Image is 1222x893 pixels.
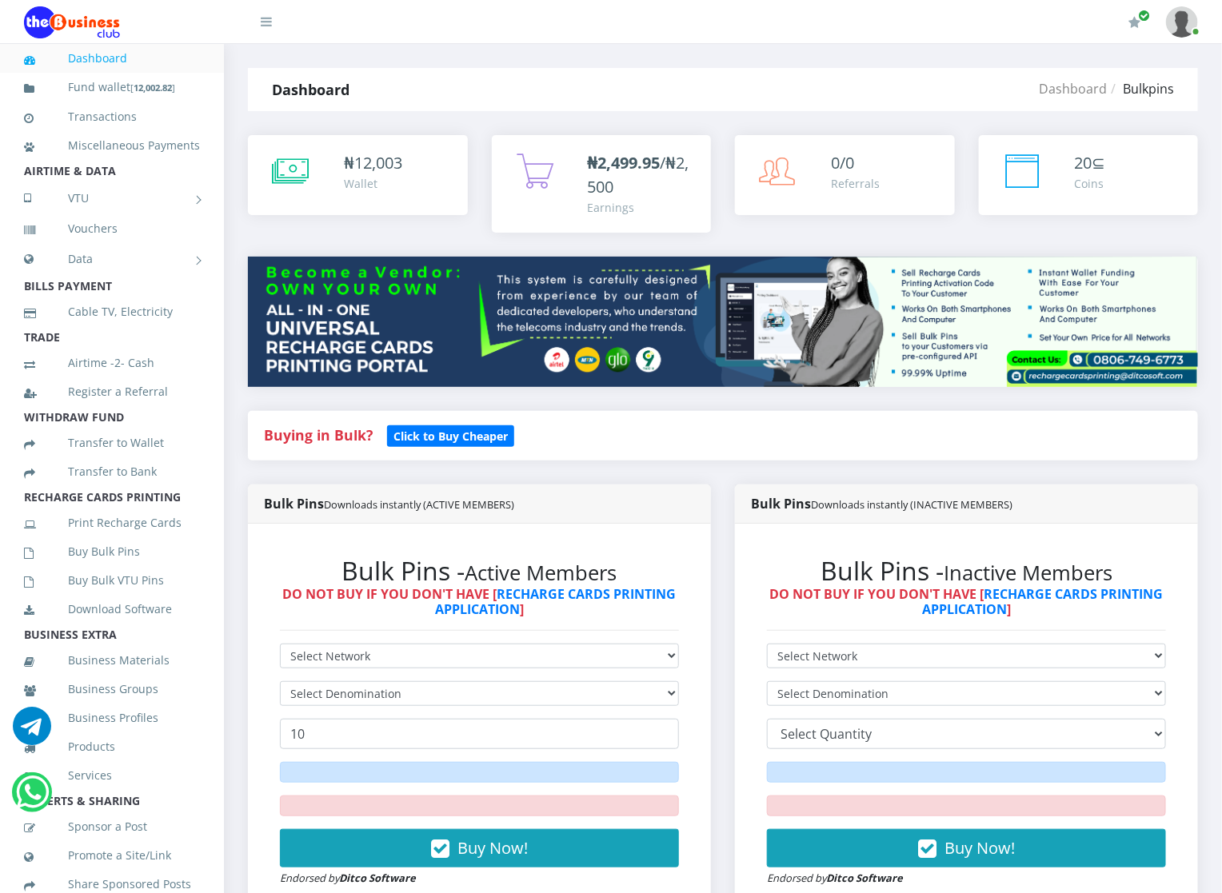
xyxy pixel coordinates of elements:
small: [ ] [130,82,175,94]
button: Buy Now! [767,829,1166,867]
i: Renew/Upgrade Subscription [1128,16,1140,29]
img: User [1166,6,1198,38]
small: Endorsed by [280,871,416,885]
strong: Dashboard [272,80,349,99]
div: ⊆ [1075,151,1106,175]
h2: Bulk Pins - [280,556,679,586]
a: RECHARGE CARDS PRINTING APPLICATION [435,585,677,618]
img: multitenant_rcp.png [248,257,1198,387]
a: ₦2,499.95/₦2,500 Earnings [492,135,712,233]
a: Click to Buy Cheaper [387,425,514,445]
a: Dashboard [1039,80,1107,98]
a: Transactions [24,98,200,135]
a: Business Profiles [24,700,200,736]
div: Earnings [588,199,696,216]
a: Transfer to Bank [24,453,200,490]
button: Buy Now! [280,829,679,867]
div: Wallet [344,175,402,192]
a: Vouchers [24,210,200,247]
a: 0/0 Referrals [735,135,955,215]
a: Miscellaneous Payments [24,127,200,164]
small: Endorsed by [767,871,903,885]
small: Downloads instantly (INACTIVE MEMBERS) [811,497,1012,512]
b: 12,002.82 [134,82,172,94]
a: Products [24,728,200,765]
a: Promote a Site/Link [24,837,200,874]
span: /₦2,500 [588,152,689,197]
a: Chat for support [16,785,49,811]
h2: Bulk Pins - [767,556,1166,586]
strong: Ditco Software [826,871,903,885]
a: Airtime -2- Cash [24,345,200,381]
div: Referrals [831,175,880,192]
a: Data [24,239,200,279]
a: Fund wallet[12,002.82] [24,69,200,106]
span: Buy Now! [457,837,528,859]
small: Inactive Members [944,559,1112,587]
small: Active Members [465,559,617,587]
a: ₦12,003 Wallet [248,135,468,215]
div: Coins [1075,175,1106,192]
strong: Bulk Pins [264,495,514,512]
div: ₦ [344,151,402,175]
a: Register a Referral [24,373,200,410]
a: Business Groups [24,671,200,708]
b: ₦2,499.95 [588,152,661,173]
a: Dashboard [24,40,200,77]
a: Buy Bulk Pins [24,533,200,570]
a: Print Recharge Cards [24,504,200,541]
a: Services [24,757,200,794]
strong: Ditco Software [339,871,416,885]
img: Logo [24,6,120,38]
a: Cable TV, Electricity [24,293,200,330]
input: Enter Quantity [280,719,679,749]
strong: DO NOT BUY IF YOU DON'T HAVE [ ] [283,585,677,618]
strong: DO NOT BUY IF YOU DON'T HAVE [ ] [770,585,1164,618]
a: Sponsor a Post [24,808,200,845]
span: 0/0 [831,152,854,173]
b: Click to Buy Cheaper [393,429,508,444]
a: Transfer to Wallet [24,425,200,461]
span: Renew/Upgrade Subscription [1138,10,1150,22]
a: Download Software [24,591,200,628]
strong: Bulk Pins [751,495,1012,512]
span: Buy Now! [944,837,1015,859]
small: Downloads instantly (ACTIVE MEMBERS) [324,497,514,512]
a: Buy Bulk VTU Pins [24,562,200,599]
a: Business Materials [24,642,200,679]
li: Bulkpins [1107,79,1174,98]
span: 20 [1075,152,1092,173]
a: VTU [24,178,200,218]
a: Chat for support [13,719,51,745]
strong: Buying in Bulk? [264,425,373,445]
a: RECHARGE CARDS PRINTING APPLICATION [922,585,1164,618]
span: 12,003 [354,152,402,173]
